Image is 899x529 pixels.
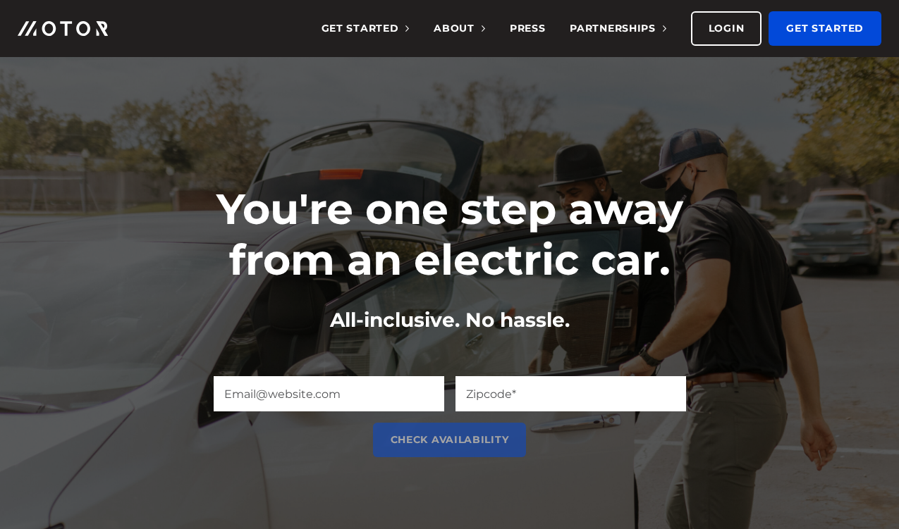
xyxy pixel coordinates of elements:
input: Check Availability [373,423,527,457]
input: Zipcode* [455,376,686,411]
img: Motor [18,21,108,36]
span: About [434,22,485,35]
a: Get Started [769,11,881,46]
h1: You're one step away from an electric car. [168,184,732,285]
div: All-inclusive. No hassle. [168,306,732,334]
span: Partnerships [570,22,666,35]
a: Login [691,11,762,46]
input: Email@website.com [214,376,444,411]
span: Get Started [322,22,410,35]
